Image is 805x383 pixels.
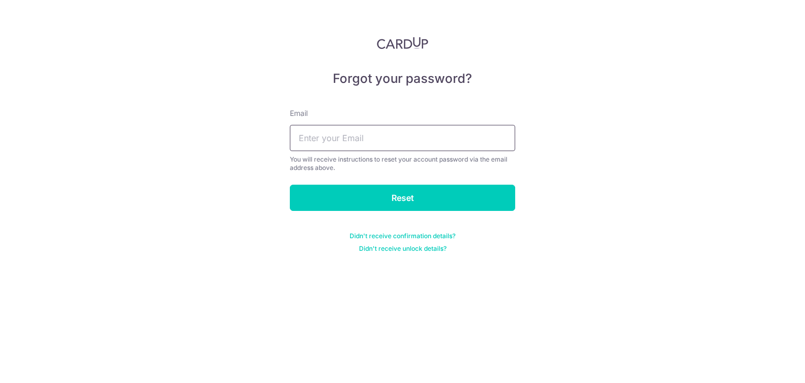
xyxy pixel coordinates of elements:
input: Enter your Email [290,125,515,151]
a: Didn't receive confirmation details? [350,232,455,240]
div: You will receive instructions to reset your account password via the email address above. [290,155,515,172]
label: Email [290,108,308,119]
img: CardUp Logo [377,37,428,49]
input: Reset [290,185,515,211]
h5: Forgot your password? [290,70,515,87]
a: Didn't receive unlock details? [359,244,447,253]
